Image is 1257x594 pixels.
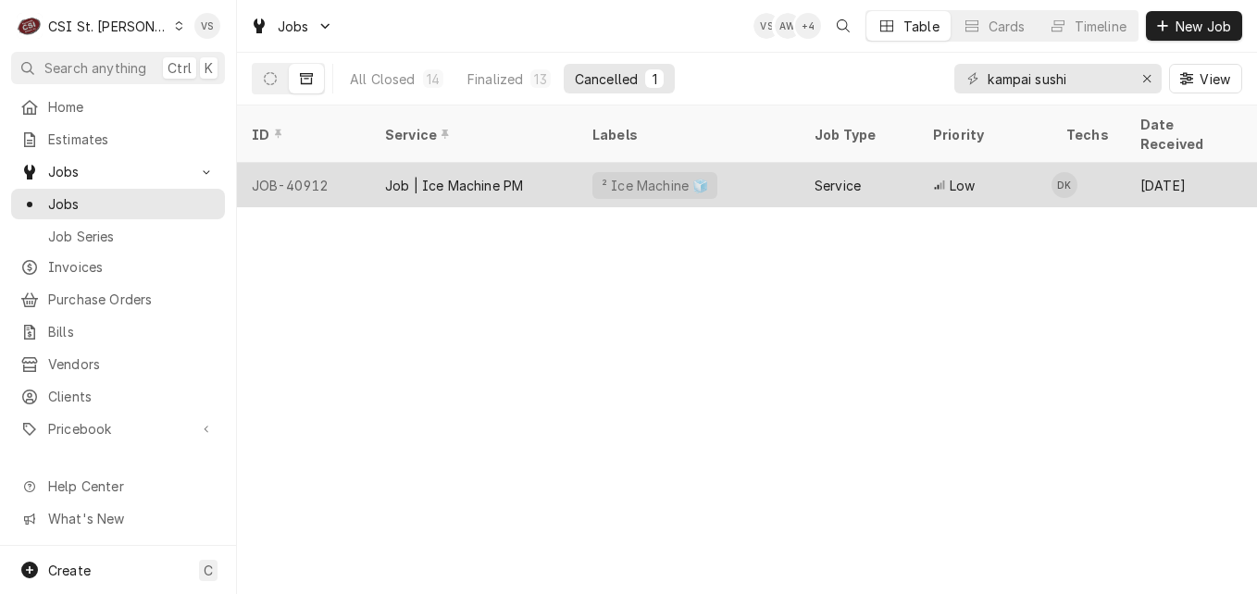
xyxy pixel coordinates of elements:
div: 13 [534,69,546,89]
button: Search anythingCtrlK [11,52,225,84]
div: VS [194,13,220,39]
a: Vendors [11,349,225,379]
div: + 4 [795,13,821,39]
div: Techs [1066,125,1111,144]
span: New Job [1172,17,1235,36]
div: Vicky Stuesse's Avatar [194,13,220,39]
div: Job | Ice Machine PM [385,176,523,195]
a: Clients [11,381,225,412]
button: Erase input [1132,64,1162,93]
div: Alexandria Wilp's Avatar [775,13,801,39]
span: Pricebook [48,419,188,439]
div: AW [775,13,801,39]
span: Create [48,563,91,578]
div: Job Type [815,125,903,144]
span: Ctrl [168,58,192,78]
div: CSI St. Louis's Avatar [17,13,43,39]
span: Help Center [48,476,214,496]
span: Home [48,97,216,117]
a: Job Series [11,221,225,252]
span: Purchase Orders [48,290,216,309]
div: Date Received [1140,115,1240,154]
div: CSI St. [PERSON_NAME] [48,17,168,36]
div: 1 [649,69,660,89]
span: Vendors [48,354,216,374]
div: C [17,13,43,39]
div: DK [1052,172,1077,198]
a: Estimates [11,124,225,155]
span: C [204,561,213,580]
input: Keyword search [988,64,1126,93]
a: Go to Help Center [11,471,225,501]
span: Invoices [48,257,216,277]
div: Timeline [1075,17,1126,36]
div: Vicky Stuesse's Avatar [753,13,779,39]
a: Purchase Orders [11,284,225,315]
div: Priority [933,125,1033,144]
span: Search anything [44,58,146,78]
span: What's New [48,509,214,528]
div: Table [903,17,940,36]
a: Go to Pricebook [11,414,225,444]
span: Job Series [48,227,216,246]
button: View [1169,64,1242,93]
span: Jobs [278,17,309,36]
a: Go to Jobs [11,156,225,187]
a: Invoices [11,252,225,282]
div: JOB-40912 [237,163,370,207]
div: Cards [989,17,1026,36]
div: ID [252,125,352,144]
div: ² Ice Machine 🧊 [600,176,710,195]
a: Bills [11,316,225,347]
span: K [205,58,213,78]
a: Go to What's New [11,503,225,534]
div: 14 [427,69,440,89]
span: Clients [48,387,216,406]
div: Labels [592,125,785,144]
div: Service [815,176,861,195]
div: Finalized [467,69,523,89]
button: New Job [1146,11,1242,41]
button: Open search [828,11,858,41]
div: Service [385,125,559,144]
div: All Closed [350,69,416,89]
a: Go to Jobs [243,11,341,42]
div: Drew Koonce's Avatar [1052,172,1077,198]
div: Cancelled [575,69,638,89]
a: Home [11,92,225,122]
span: Low [950,176,975,195]
span: Jobs [48,162,188,181]
span: Bills [48,322,216,341]
span: View [1196,69,1234,89]
a: Jobs [11,189,225,219]
span: Estimates [48,130,216,149]
div: VS [753,13,779,39]
span: Jobs [48,194,216,214]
